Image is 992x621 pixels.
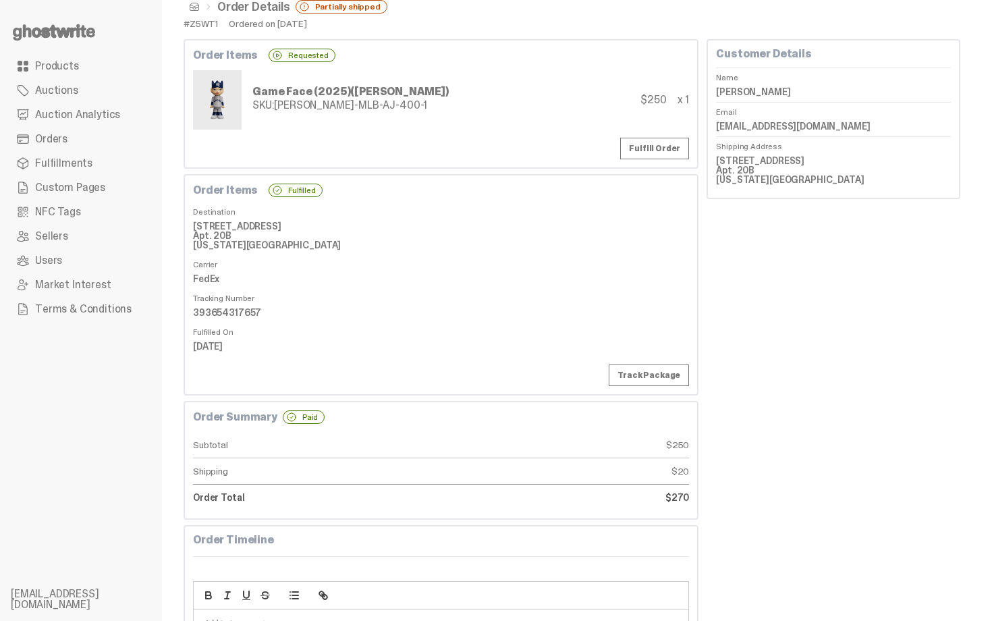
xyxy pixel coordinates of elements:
span: Terms & Conditions [35,304,132,315]
dt: Shipping [193,458,441,485]
a: Auctions [11,78,151,103]
b: Order Summary [193,412,277,423]
a: Orders [11,127,151,151]
span: Sellers [35,231,68,242]
a: Users [11,248,151,273]
dd: 393654317657 [193,302,689,323]
a: Products [11,54,151,78]
a: NFC Tags [11,200,151,224]
dd: $20 [441,458,690,485]
dt: Carrier [193,255,689,269]
dt: Order Total [193,485,441,510]
div: Requested [269,49,335,62]
span: Market Interest [35,279,111,290]
button: link [314,587,333,603]
span: Auctions [35,85,78,96]
div: x 1 [678,94,690,105]
dt: Fulfilled On [193,323,689,336]
button: strike [256,587,275,603]
dd: [DATE] [193,336,689,356]
span: Users [35,255,62,266]
dd: [PERSON_NAME] [716,82,951,102]
a: Auction Analytics [11,103,151,127]
div: Fulfilled [269,184,323,197]
span: Products [35,61,79,72]
div: Ordered on [DATE] [229,19,307,28]
dt: Shipping Address [716,136,951,151]
span: NFC Tags [35,207,81,217]
a: Track Package [609,364,689,386]
a: Market Interest [11,273,151,297]
b: Order Items [193,185,258,196]
img: 01-ghostwrite-mlb-game-face-hero-judge-front.png [196,73,239,127]
div: Paid [283,410,325,424]
dt: Email [716,102,951,116]
a: Fulfillments [11,151,151,175]
div: Game Face (2025) [252,86,449,97]
dd: $250 [441,432,690,458]
span: Auction Analytics [35,109,120,120]
dt: Subtotal [193,432,441,458]
button: underline [237,587,256,603]
a: Fulfill Order [620,138,689,159]
dd: [EMAIL_ADDRESS][DOMAIN_NAME] [716,116,951,136]
b: Order Items [193,50,258,61]
dt: Tracking Number [193,289,689,302]
dt: Name [716,67,951,82]
dt: Destination [193,202,689,216]
span: Fulfillments [35,158,92,169]
li: [EMAIL_ADDRESS][DOMAIN_NAME] [11,589,173,610]
dd: $270 [441,485,690,510]
button: italic [218,587,237,603]
dd: [STREET_ADDRESS] Apt. 20B [US_STATE][GEOGRAPHIC_DATA] [193,216,689,255]
span: Orders [35,134,67,144]
b: Order Timeline [193,533,274,547]
button: bold [199,587,218,603]
dd: FedEx [193,269,689,289]
div: #Z5WT1 [184,19,218,28]
span: SKU: [252,98,274,112]
dd: [STREET_ADDRESS] Apt. 20B [US_STATE][GEOGRAPHIC_DATA] [716,151,951,190]
span: ([PERSON_NAME]) [350,84,449,99]
div: $250 [640,94,666,105]
a: Custom Pages [11,175,151,200]
div: [PERSON_NAME]-MLB-AJ-400-1 [252,100,449,111]
span: Custom Pages [35,182,105,193]
button: list: bullet [285,587,304,603]
a: Terms & Conditions [11,297,151,321]
b: Customer Details [716,47,811,61]
a: Sellers [11,224,151,248]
